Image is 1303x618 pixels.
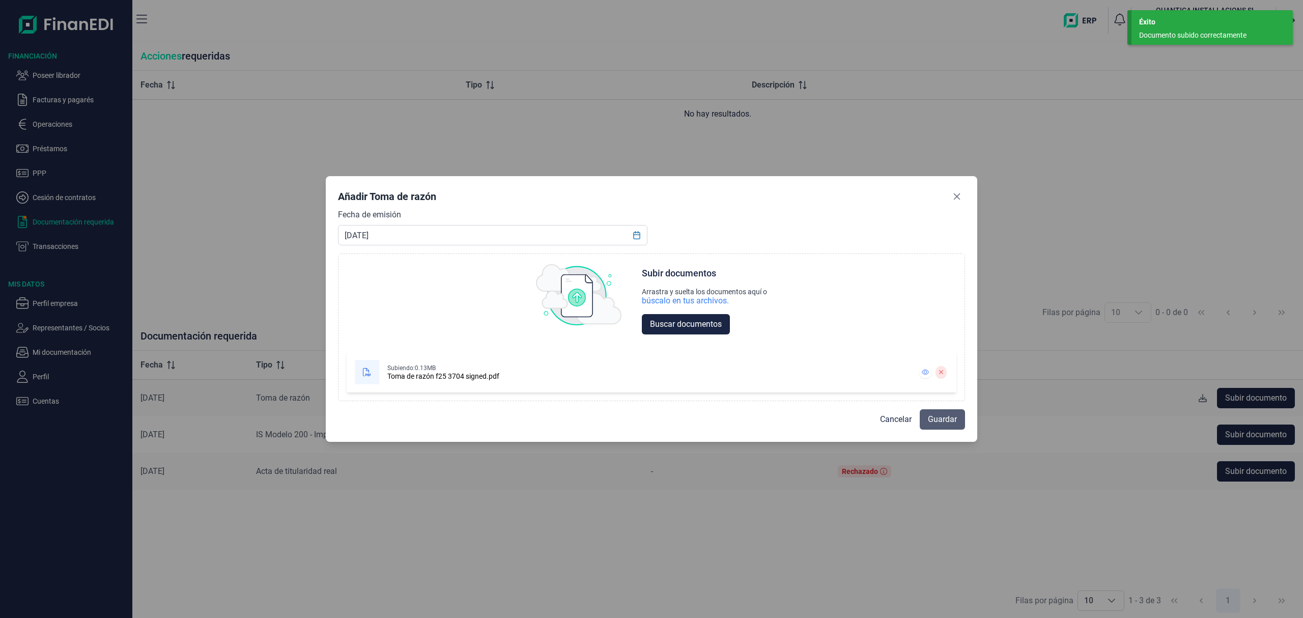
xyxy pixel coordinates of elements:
div: Añadir Toma de razón [338,189,436,204]
button: Cancelar [872,409,920,430]
div: Toma de razón f25 3704 signed.pdf [387,372,499,380]
span: Cancelar [880,413,912,426]
label: Fecha de emisión [338,209,401,221]
div: Arrastra y suelta los documentos aquí o [642,288,767,296]
button: Guardar [920,409,965,430]
img: upload img [536,264,621,325]
div: Documento subido correctamente [1139,30,1278,41]
div: Subir documentos [642,267,716,279]
button: Close [949,188,965,205]
button: Buscar documentos [642,314,730,334]
div: Éxito [1139,17,1285,27]
div: Subiendo: 0.13MB [387,364,499,372]
span: Guardar [928,413,957,426]
span: Buscar documentos [650,318,722,330]
button: Choose Date [627,226,646,244]
div: búscalo en tus archivos. [642,296,767,306]
div: búscalo en tus archivos. [642,296,729,306]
